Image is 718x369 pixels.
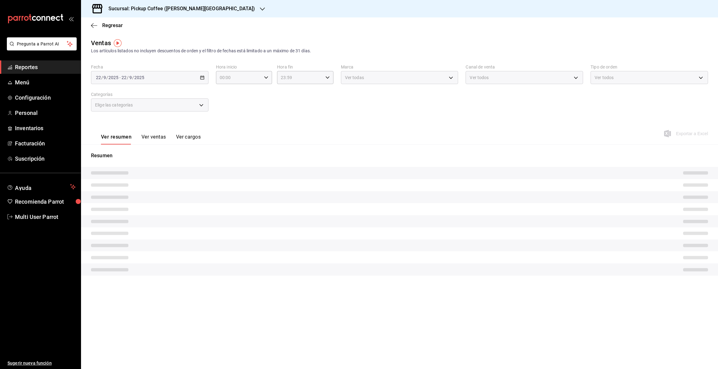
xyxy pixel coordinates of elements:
span: Suscripción [15,154,76,163]
label: Categorías [91,92,208,97]
button: Ver cargos [176,134,201,144]
p: Resumen [91,152,708,159]
div: Los artículos listados no incluyen descuentos de orden y el filtro de fechas está limitado a un m... [91,48,708,54]
div: Ventas [91,38,111,48]
button: open_drawer_menu [69,16,74,21]
input: ---- [134,75,145,80]
button: Ver ventas [141,134,166,144]
input: -- [96,75,101,80]
span: Elige las categorías [95,102,133,108]
h3: Sucursal: Pickup Coffee ([PERSON_NAME][GEOGRAPHIC_DATA]) [103,5,255,12]
label: Tipo de orden [591,65,708,69]
span: Menú [15,78,76,87]
button: Regresar [91,22,123,28]
span: Ver todas [345,74,364,81]
span: Configuración [15,93,76,102]
span: Sugerir nueva función [7,360,76,367]
span: Facturación [15,139,76,148]
button: Pregunta a Parrot AI [7,37,77,50]
span: Pregunta a Parrot AI [17,41,67,47]
input: -- [121,75,127,80]
input: -- [129,75,132,80]
span: / [106,75,108,80]
span: Regresar [102,22,123,28]
span: / [101,75,103,80]
input: -- [103,75,106,80]
span: Personal [15,109,76,117]
span: Ayuda [15,183,68,191]
input: ---- [108,75,119,80]
button: Ver resumen [101,134,132,144]
label: Fecha [91,65,208,69]
span: Recomienda Parrot [15,197,76,206]
label: Marca [341,65,458,69]
span: / [127,75,129,80]
span: Reportes [15,63,76,71]
a: Pregunta a Parrot AI [4,45,77,52]
div: navigation tabs [101,134,201,144]
span: Ver todos [470,74,489,81]
span: Inventarios [15,124,76,132]
span: Ver todos [595,74,614,81]
label: Canal de venta [466,65,583,69]
label: Hora inicio [216,65,272,69]
label: Hora fin [277,65,333,69]
span: - [119,75,121,80]
span: Multi User Parrot [15,213,76,221]
span: / [132,75,134,80]
img: Tooltip marker [114,39,122,47]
